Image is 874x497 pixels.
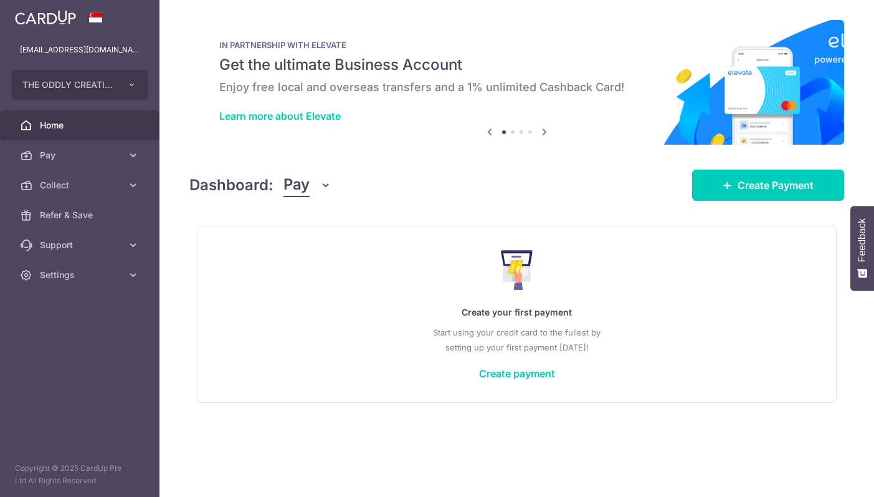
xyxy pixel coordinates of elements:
a: Create Payment [692,170,844,201]
p: Create your first payment [222,305,811,320]
h4: Dashboard: [189,174,273,196]
h5: Get the ultimate Business Account [219,55,814,75]
a: Create payment [479,367,555,380]
span: Support [40,239,122,251]
button: Feedback - Show survey [850,206,874,291]
button: THE ODDLY CREATIVES PTE. LTD. [11,70,148,100]
span: Collect [40,179,122,191]
span: Settings [40,269,122,281]
span: Feedback [857,218,868,262]
p: IN PARTNERSHIP WITH ELEVATE [219,40,814,50]
span: Create Payment [738,178,814,193]
span: Pay [40,149,122,162]
span: Pay [283,173,310,197]
p: Start using your credit card to the fullest by setting up your first payment [DATE]! [222,325,811,355]
img: Renovation banner [189,20,844,145]
a: Learn more about Elevate [219,110,341,122]
button: Pay [283,173,331,197]
img: Make Payment [501,250,533,290]
h6: Enjoy free local and overseas transfers and a 1% unlimited Cashback Card! [219,80,814,95]
img: CardUp [15,10,76,25]
span: Refer & Save [40,209,122,221]
span: THE ODDLY CREATIVES PTE. LTD. [22,79,115,91]
span: Home [40,119,122,132]
p: [EMAIL_ADDRESS][DOMAIN_NAME] [20,44,140,56]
